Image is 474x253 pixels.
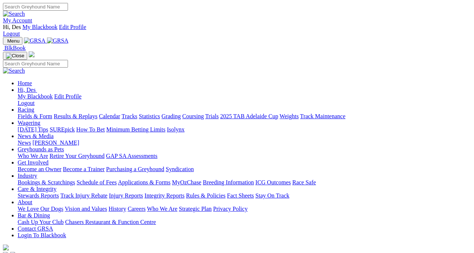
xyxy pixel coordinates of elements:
[18,212,50,218] a: Bar & Dining
[18,146,64,152] a: Greyhounds as Pets
[18,225,53,232] a: Contact GRSA
[18,140,31,146] a: News
[18,126,48,133] a: [DATE] Tips
[179,206,212,212] a: Strategic Plan
[18,106,34,113] a: Racing
[3,37,22,45] button: Toggle navigation
[3,30,20,37] a: Logout
[255,179,291,185] a: ICG Outcomes
[63,166,105,172] a: Become a Trainer
[109,192,143,199] a: Injury Reports
[54,93,82,100] a: Edit Profile
[3,60,68,68] input: Search
[6,53,24,59] img: Close
[122,113,137,119] a: Tracks
[18,80,32,86] a: Home
[18,206,63,212] a: We Love Our Dogs
[172,179,201,185] a: MyOzChase
[18,179,471,186] div: Industry
[255,192,289,199] a: Stay On Track
[18,120,40,126] a: Wagering
[128,206,146,212] a: Careers
[18,166,61,172] a: Become an Owner
[18,87,36,93] span: Hi, Des
[50,126,75,133] a: SUREpick
[18,192,59,199] a: Stewards Reports
[18,166,471,173] div: Get Involved
[32,140,79,146] a: [PERSON_NAME]
[166,166,194,172] a: Syndication
[65,206,107,212] a: Vision and Values
[118,179,170,185] a: Applications & Forms
[18,126,471,133] div: Wagering
[18,192,471,199] div: Care & Integrity
[280,113,299,119] a: Weights
[203,179,254,185] a: Breeding Information
[3,245,9,250] img: logo-grsa-white.png
[3,24,471,37] div: My Account
[3,24,21,30] span: Hi, Des
[162,113,181,119] a: Grading
[106,153,158,159] a: GAP SA Assessments
[18,113,471,120] div: Racing
[3,17,32,24] a: My Account
[186,192,226,199] a: Rules & Policies
[18,232,66,238] a: Login To Blackbook
[3,68,25,74] img: Search
[18,173,37,179] a: Industry
[106,126,165,133] a: Minimum Betting Limits
[18,219,471,225] div: Bar & Dining
[99,113,120,119] a: Calendar
[18,153,471,159] div: Greyhounds as Pets
[3,45,26,51] a: BlkBook
[3,11,25,17] img: Search
[65,219,156,225] a: Chasers Restaurant & Function Centre
[167,126,184,133] a: Isolynx
[213,206,248,212] a: Privacy Policy
[182,113,204,119] a: Coursing
[108,206,126,212] a: History
[18,113,52,119] a: Fields & Form
[24,37,46,44] img: GRSA
[292,179,316,185] a: Race Safe
[18,140,471,146] div: News & Media
[18,93,53,100] a: My Blackbook
[18,100,35,106] a: Logout
[18,179,75,185] a: Bookings & Scratchings
[144,192,184,199] a: Integrity Reports
[50,153,105,159] a: Retire Your Greyhound
[76,126,105,133] a: How To Bet
[18,87,37,93] a: Hi, Des
[18,133,54,139] a: News & Media
[106,166,164,172] a: Purchasing a Greyhound
[220,113,278,119] a: 2025 TAB Adelaide Cup
[18,219,64,225] a: Cash Up Your Club
[18,206,471,212] div: About
[29,51,35,57] img: logo-grsa-white.png
[60,192,107,199] a: Track Injury Rebate
[54,113,97,119] a: Results & Replays
[3,3,68,11] input: Search
[139,113,160,119] a: Statistics
[18,159,49,166] a: Get Involved
[18,93,471,106] div: Hi, Des
[59,24,86,30] a: Edit Profile
[47,37,69,44] img: GRSA
[18,199,32,205] a: About
[147,206,177,212] a: Who We Are
[18,186,57,192] a: Care & Integrity
[3,52,27,60] button: Toggle navigation
[18,153,48,159] a: Who We Are
[227,192,254,199] a: Fact Sheets
[76,179,116,185] a: Schedule of Fees
[300,113,345,119] a: Track Maintenance
[4,45,26,51] span: BlkBook
[22,24,58,30] a: My Blackbook
[7,38,19,44] span: Menu
[205,113,219,119] a: Trials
